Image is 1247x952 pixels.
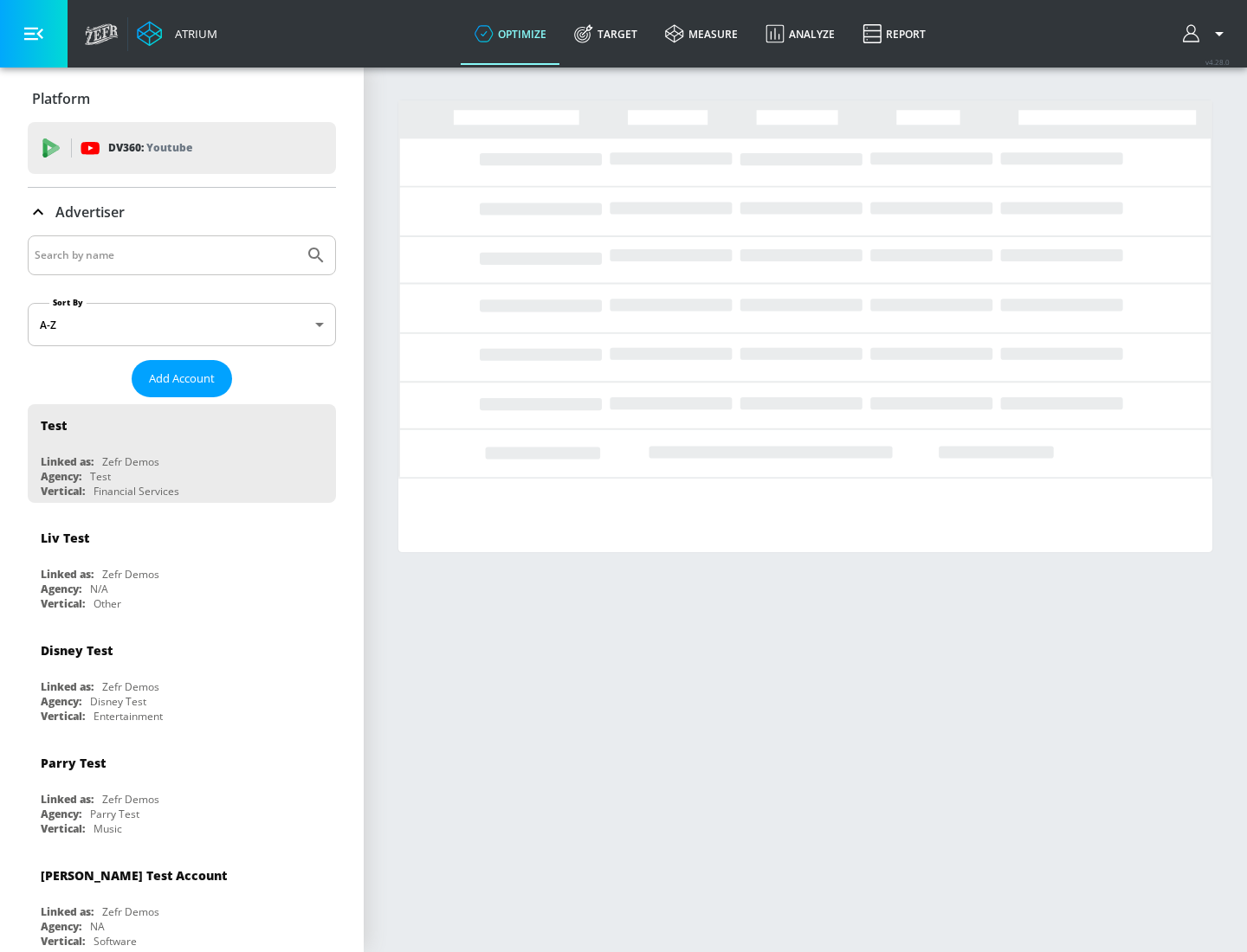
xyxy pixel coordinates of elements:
[102,904,159,919] div: Zefr Demos
[94,934,137,949] div: Software
[41,867,227,884] div: [PERSON_NAME] Test Account
[752,3,849,65] a: Analyze
[28,404,336,503] div: TestLinked as:Zefr DemosAgency:TestVertical:Financial Services
[32,89,90,108] p: Platform
[560,3,651,65] a: Target
[41,919,81,934] div: Agency:
[168,26,217,42] div: Atrium
[55,203,125,222] p: Advertiser
[102,792,159,807] div: Zefr Demos
[28,74,336,123] div: Platform
[28,517,336,615] div: Liv TestLinked as:Zefr DemosAgency:N/AVertical:Other
[90,582,108,596] div: N/A
[41,417,67,434] div: Test
[41,934,85,949] div: Vertical:
[41,582,81,596] div: Agency:
[94,709,163,724] div: Entertainment
[102,679,159,694] div: Zefr Demos
[94,821,122,836] div: Music
[41,642,113,659] div: Disney Test
[28,122,336,174] div: DV360: Youtube
[41,596,85,611] div: Vertical:
[137,21,217,47] a: Atrium
[94,596,121,611] div: Other
[1205,57,1230,67] span: v 4.28.0
[41,792,94,807] div: Linked as:
[41,484,85,499] div: Vertical:
[41,454,94,469] div: Linked as:
[108,138,192,158] p: DV360:
[28,629,336,728] div: Disney TestLinked as:Zefr DemosAgency:Disney TestVertical:Entertainment
[132,360,232,397] button: Add Account
[94,484,179,499] div: Financial Services
[90,807,139,821] div: Parry Test
[28,303,336,346] div: A-Z
[102,567,159,582] div: Zefr Demos
[102,454,159,469] div: Zefr Demos
[651,3,752,65] a: measure
[28,188,336,236] div: Advertiser
[28,742,336,840] div: Parry TestLinked as:Zefr DemosAgency:Parry TestVertical:Music
[149,369,215,389] span: Add Account
[90,694,146,709] div: Disney Test
[41,567,94,582] div: Linked as:
[49,297,87,308] label: Sort By
[461,3,560,65] a: optimize
[41,469,81,484] div: Agency:
[849,3,940,65] a: Report
[35,244,297,267] input: Search by name
[41,709,85,724] div: Vertical:
[90,919,105,934] div: NA
[146,138,192,157] p: Youtube
[90,469,111,484] div: Test
[41,807,81,821] div: Agency:
[41,904,94,919] div: Linked as:
[41,694,81,709] div: Agency:
[41,755,106,771] div: Parry Test
[41,679,94,694] div: Linked as:
[41,530,89,546] div: Liv Test
[41,821,85,836] div: Vertical:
